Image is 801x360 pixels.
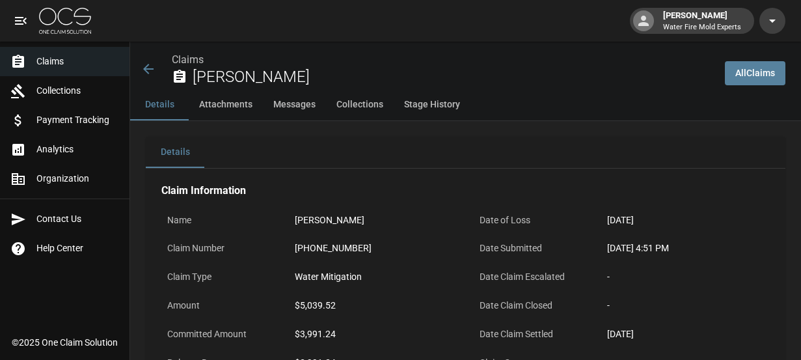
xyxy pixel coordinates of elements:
[607,299,765,312] div: -
[607,327,765,341] div: [DATE]
[189,89,263,120] button: Attachments
[36,113,119,127] span: Payment Tracking
[161,184,770,197] h4: Claim Information
[607,270,765,284] div: -
[326,89,394,120] button: Collections
[161,264,278,290] p: Claim Type
[146,137,204,168] button: Details
[295,327,452,341] div: $3,991.24
[474,293,591,318] p: Date Claim Closed
[725,61,785,85] a: AllClaims
[474,236,591,261] p: Date Submitted
[161,322,278,347] p: Committed Amount
[295,270,452,284] div: Water Mitigation
[161,208,278,233] p: Name
[658,9,746,33] div: [PERSON_NAME]
[161,236,278,261] p: Claim Number
[474,264,591,290] p: Date Claim Escalated
[36,212,119,226] span: Contact Us
[663,22,741,33] p: Water Fire Mold Experts
[146,137,785,168] div: details tabs
[394,89,470,120] button: Stage History
[36,172,119,186] span: Organization
[36,242,119,255] span: Help Center
[39,8,91,34] img: ocs-logo-white-transparent.png
[36,84,119,98] span: Collections
[161,293,278,318] p: Amount
[474,322,591,347] p: Date Claim Settled
[295,299,452,312] div: $5,039.52
[295,214,452,227] div: [PERSON_NAME]
[193,68,714,87] h2: [PERSON_NAME]
[607,214,765,227] div: [DATE]
[12,336,118,349] div: © 2025 One Claim Solution
[263,89,326,120] button: Messages
[295,242,452,255] div: [PHONE_NUMBER]
[36,143,119,156] span: Analytics
[130,89,189,120] button: Details
[607,242,765,255] div: [DATE] 4:51 PM
[474,208,591,233] p: Date of Loss
[130,89,801,120] div: anchor tabs
[36,55,119,68] span: Claims
[172,52,714,68] nav: breadcrumb
[8,8,34,34] button: open drawer
[172,53,204,66] a: Claims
